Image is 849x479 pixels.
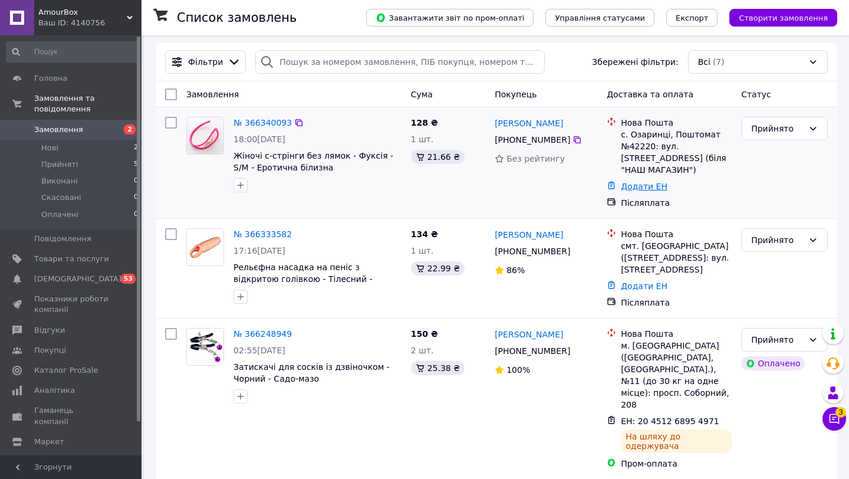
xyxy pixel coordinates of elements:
[621,197,732,209] div: Післяплата
[411,246,434,255] span: 1 шт.
[34,254,109,264] span: Товари та послуги
[186,117,224,155] a: Фото товару
[233,229,292,239] a: № 366333582
[495,90,537,99] span: Покупець
[506,265,525,275] span: 86%
[741,90,771,99] span: Статус
[741,356,805,370] div: Оплачено
[187,329,223,365] img: Фото товару
[495,329,563,340] a: [PERSON_NAME]
[34,124,83,135] span: Замовлення
[411,229,438,239] span: 134 ₴
[34,437,64,447] span: Маркет
[698,56,710,68] span: Всі
[134,159,138,170] span: 5
[6,41,139,63] input: Пошук
[621,281,667,291] a: Додати ЕН
[676,14,709,22] span: Експорт
[366,9,534,27] button: Завантажити звіт по пром-оплаті
[411,118,438,127] span: 128 ₴
[492,132,572,148] div: [PHONE_NUMBER]
[835,407,846,418] span: 3
[376,12,524,23] span: Завантажити звіт по пром-оплаті
[186,90,239,99] span: Замовлення
[718,12,837,22] a: Створити замовлення
[255,50,545,74] input: Пошук за номером замовлення, ПІБ покупця, номером телефону, Email, номером накладної
[34,274,121,284] span: [DEMOGRAPHIC_DATA]
[38,7,127,18] span: AmourBox
[621,182,667,191] a: Додати ЕН
[186,328,224,366] a: Фото товару
[411,90,433,99] span: Cума
[186,228,224,266] a: Фото товару
[134,176,138,186] span: 0
[34,294,109,315] span: Показники роботи компанії
[187,117,223,154] img: Фото товару
[411,361,465,375] div: 25.38 ₴
[41,159,78,170] span: Прийняті
[822,407,846,431] button: Чат з покупцем3
[555,14,645,22] span: Управління статусами
[607,90,693,99] span: Доставка та оплата
[134,143,138,153] span: 2
[233,362,390,383] a: Затискачі для сосків із дзвіночком - Чорний - Садо-мазо
[233,263,373,296] a: Рельєфна насадка на пеніс з відкритою голівкою - Тілесний - 12*3,1 см
[621,458,732,470] div: Пром-оплата
[751,234,804,247] div: Прийнято
[188,56,223,68] span: Фільтри
[34,93,141,114] span: Замовлення та повідомлення
[34,234,91,244] span: Повідомлення
[233,134,285,144] span: 18:00[DATE]
[233,151,393,172] a: Жіночі с-стрінги без лямок - Фуксія - S/M - Еротична білизна
[506,154,565,163] span: Без рейтингу
[233,346,285,355] span: 02:55[DATE]
[621,340,732,411] div: м. [GEOGRAPHIC_DATA] ([GEOGRAPHIC_DATA], [GEOGRAPHIC_DATA].), №11 (до 30 кг на одне місце): просп...
[495,117,563,129] a: [PERSON_NAME]
[592,56,678,68] span: Збережені фільтри:
[41,209,78,220] span: Оплачені
[621,228,732,240] div: Нова Пошта
[621,429,732,453] div: На шляху до одержувача
[411,150,465,164] div: 21.66 ₴
[492,343,572,359] div: [PHONE_NUMBER]
[495,229,563,241] a: [PERSON_NAME]
[411,134,434,144] span: 1 шт.
[545,9,654,27] button: Управління статусами
[121,274,136,284] span: 53
[34,365,98,376] span: Каталог ProSale
[713,57,725,67] span: (7)
[41,192,81,203] span: Скасовані
[233,329,292,339] a: № 366248949
[621,129,732,176] div: с. Озаринці, Поштомат №42220: вул. [STREET_ADDRESS] (біля "НАШ МАГАЗИН")
[751,122,804,135] div: Прийнято
[38,18,141,28] div: Ваш ID: 4140756
[729,9,837,27] button: Створити замовлення
[34,325,65,336] span: Відгуки
[41,143,58,153] span: Нові
[177,11,297,25] h1: Список замовлень
[621,117,732,129] div: Нова Пошта
[621,297,732,309] div: Післяплата
[621,416,719,426] span: ЕН: 20 4512 6895 4971
[41,176,78,186] span: Виконані
[34,405,109,426] span: Гаманець компанії
[187,229,223,265] img: Фото товару
[411,346,434,355] span: 2 шт.
[34,385,75,396] span: Аналітика
[506,365,530,375] span: 100%
[492,243,572,260] div: [PHONE_NUMBER]
[233,246,285,255] span: 17:16[DATE]
[621,240,732,275] div: смт. [GEOGRAPHIC_DATA] ([STREET_ADDRESS]: вул. [STREET_ADDRESS]
[411,329,438,339] span: 150 ₴
[233,118,292,127] a: № 366340093
[411,261,465,275] div: 22.99 ₴
[751,333,804,346] div: Прийнято
[34,345,66,356] span: Покупці
[621,328,732,340] div: Нова Пошта
[134,209,138,220] span: 0
[666,9,718,27] button: Експорт
[134,192,138,203] span: 0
